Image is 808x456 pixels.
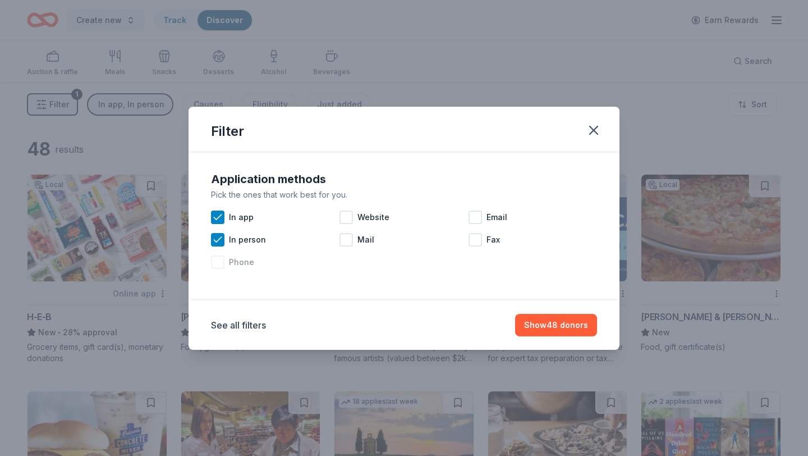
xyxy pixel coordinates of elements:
div: Application methods [211,170,597,188]
span: Email [486,211,507,224]
span: Mail [357,233,374,247]
span: Phone [229,256,254,269]
span: Fax [486,233,500,247]
span: In person [229,233,266,247]
div: Filter [211,122,244,140]
span: Website [357,211,389,224]
div: Pick the ones that work best for you. [211,188,597,202]
button: See all filters [211,318,266,332]
button: Show48 donors [515,314,597,336]
span: In app [229,211,254,224]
